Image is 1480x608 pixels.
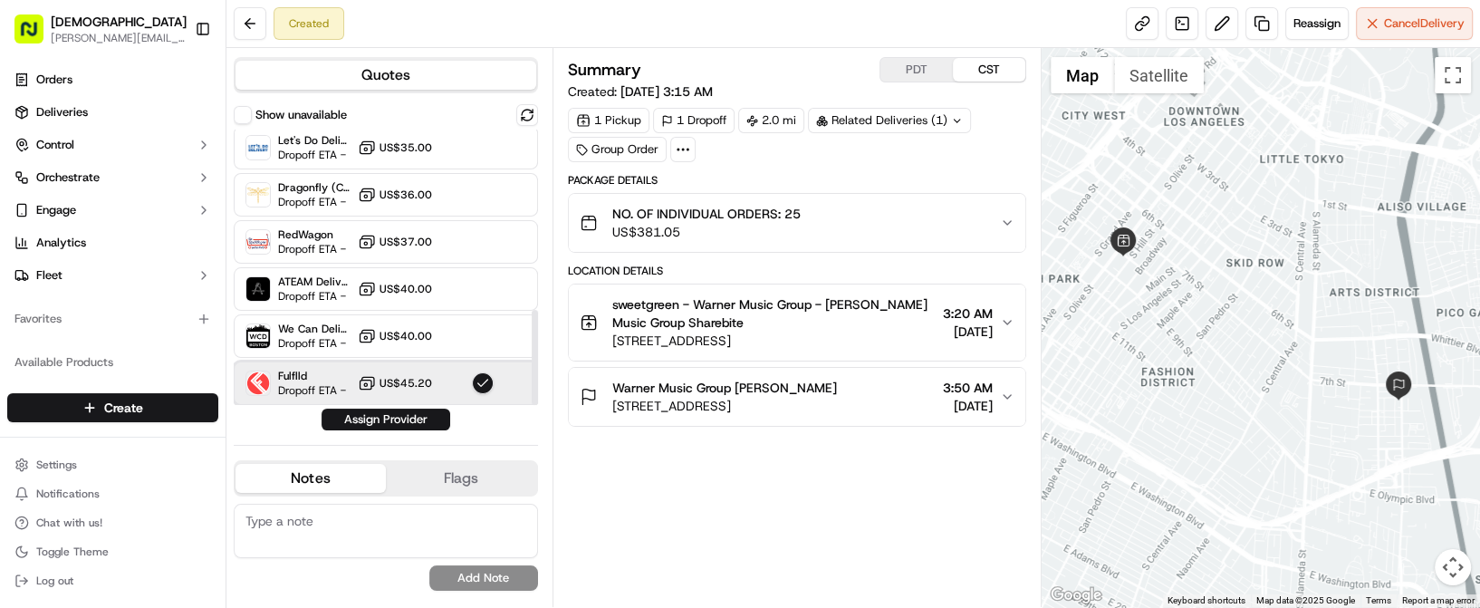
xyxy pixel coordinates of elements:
[358,280,432,298] button: US$40.00
[943,397,993,415] span: [DATE]
[51,31,187,45] button: [PERSON_NAME][EMAIL_ADDRESS][DOMAIN_NAME]
[180,307,219,321] span: Pylon
[18,72,330,101] p: Welcome 👋
[7,393,218,422] button: Create
[1435,57,1471,93] button: Toggle fullscreen view
[36,137,74,153] span: Control
[1402,595,1475,605] a: Report a map error
[568,173,1026,188] div: Package Details
[7,7,187,51] button: [DEMOGRAPHIC_DATA][PERSON_NAME][EMAIL_ADDRESS][DOMAIN_NAME]
[1356,7,1473,40] button: CancelDelivery
[18,265,33,279] div: 📗
[943,379,993,397] span: 3:50 AM
[738,108,804,133] div: 2.0 mi
[47,117,326,136] input: Got a question? Start typing here...
[1114,57,1204,93] button: Show satellite imagery
[255,107,347,123] label: Show unavailable
[1366,595,1391,605] a: Terms (opens in new tab)
[36,458,77,472] span: Settings
[1256,595,1355,605] span: Map data ©2025 Google
[943,323,993,341] span: [DATE]
[322,409,450,430] button: Assign Provider
[62,173,297,191] div: Start new chat
[18,173,51,206] img: 1736555255976-a54dd68f-1ca7-489b-9aae-adbdc363a1c4
[568,264,1026,278] div: Location Details
[278,133,351,148] span: Let's Do Delivery
[104,399,143,417] span: Create
[358,233,432,251] button: US$37.00
[36,72,72,88] span: Orders
[171,263,291,281] span: API Documentation
[620,83,713,100] span: [DATE] 3:15 AM
[278,180,351,195] span: Dragonfly (Catering Onfleet)
[1384,15,1465,32] span: Cancel Delivery
[569,368,1025,426] button: Warner Music Group [PERSON_NAME][STREET_ADDRESS]3:50 AM[DATE]
[1435,549,1471,585] button: Map camera controls
[7,228,218,257] a: Analytics
[278,195,351,209] span: Dropoff ETA -
[278,227,346,242] span: RedWagon
[36,104,88,121] span: Deliveries
[128,306,219,321] a: Powered byPylon
[153,265,168,279] div: 💻
[278,242,346,256] span: Dropoff ETA -
[568,108,649,133] div: 1 Pickup
[7,481,218,507] button: Notifications
[7,304,218,333] div: Favorites
[36,169,100,186] span: Orchestrate
[36,574,73,588] span: Log out
[943,304,993,323] span: 3:20 AM
[568,137,667,162] div: Group Order
[7,261,218,290] button: Fleet
[36,487,100,501] span: Notifications
[880,58,953,82] button: PDT
[235,61,536,90] button: Quotes
[7,510,218,536] button: Chat with us!
[235,464,386,493] button: Notes
[1051,57,1114,93] button: Show street map
[358,327,432,345] button: US$40.00
[51,13,187,31] span: [DEMOGRAPHIC_DATA]
[568,62,641,78] h3: Summary
[246,183,270,207] img: Dragonfly (Catering Onfleet)
[386,464,536,493] button: Flags
[380,282,432,296] span: US$40.00
[278,322,351,336] span: We Can Deliver [GEOGRAPHIC_DATA]
[358,186,432,204] button: US$36.00
[7,130,218,159] button: Control
[380,140,432,155] span: US$35.00
[278,275,351,289] span: ATEAM Delivery (Catering)
[36,235,86,251] span: Analytics
[278,383,346,398] span: Dropoff ETA -
[278,336,351,351] span: Dropoff ETA -
[11,256,146,288] a: 📗Knowledge Base
[7,98,218,127] a: Deliveries
[246,372,270,395] img: Fulflld
[7,65,218,94] a: Orders
[612,223,801,241] span: US$381.05
[36,516,102,530] span: Chat with us!
[1285,7,1349,40] button: Reassign
[36,263,139,281] span: Knowledge Base
[308,179,330,200] button: Start new chat
[246,136,270,159] img: Let's Do Delivery
[278,369,346,383] span: Fulflld
[612,397,837,415] span: [STREET_ADDRESS]
[62,191,229,206] div: We're available if you need us!
[36,202,76,218] span: Engage
[1046,584,1106,607] a: Open this area in Google Maps (opens a new window)
[36,267,62,284] span: Fleet
[569,285,1025,361] button: sweetgreen - Warner Music Group - [PERSON_NAME] Music Group Sharebite[STREET_ADDRESS]3:20 AM[DATE]
[246,277,270,301] img: ATEAM Delivery (Catering)
[18,18,54,54] img: Nash
[358,374,432,392] button: US$45.20
[612,205,801,223] span: NO. OF INDIVIDUAL ORDERS: 25
[380,188,432,202] span: US$36.00
[568,82,713,101] span: Created:
[246,230,270,254] img: RedWagon
[380,235,432,249] span: US$37.00
[7,568,218,594] button: Log out
[246,324,270,348] img: We Can Deliver Boston
[7,196,218,225] button: Engage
